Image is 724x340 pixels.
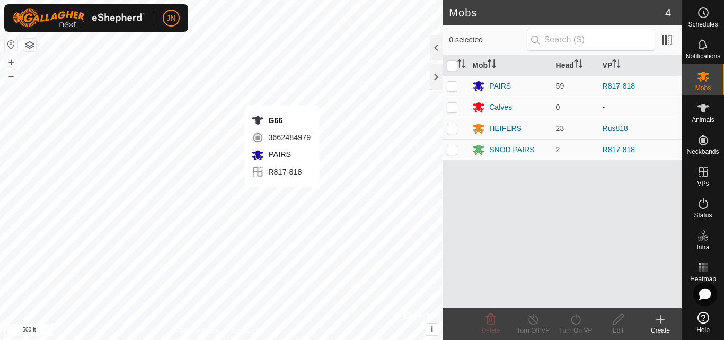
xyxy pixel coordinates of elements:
[690,276,716,282] span: Heatmap
[556,82,564,90] span: 59
[692,117,714,123] span: Animals
[695,85,711,91] span: Mobs
[13,8,145,28] img: Gallagher Logo
[482,327,500,334] span: Delete
[251,114,311,127] div: G66
[449,6,665,19] h2: Mobs
[251,165,311,178] div: R817-818
[489,102,512,113] div: Calves
[5,56,17,68] button: +
[489,144,534,155] div: SNOD PAIRS
[489,81,511,92] div: PAIRS
[556,124,564,133] span: 23
[682,308,724,337] a: Help
[23,39,36,51] button: Map Layers
[5,69,17,82] button: –
[426,324,438,335] button: i
[686,53,720,59] span: Notifications
[688,21,718,28] span: Schedules
[554,326,597,335] div: Turn On VP
[527,29,655,51] input: Search (S)
[266,150,291,159] span: PAIRS
[697,180,709,187] span: VPs
[598,97,682,118] td: -
[603,145,635,154] a: R817-818
[5,38,17,51] button: Reset Map
[696,327,710,333] span: Help
[512,326,554,335] div: Turn Off VP
[457,61,466,69] p-sorticon: Activate to sort
[232,326,263,336] a: Contact Us
[687,149,719,155] span: Neckbands
[449,34,526,46] span: 0 selected
[603,124,628,133] a: Rus818
[639,326,682,335] div: Create
[556,103,560,111] span: 0
[488,61,496,69] p-sorticon: Activate to sort
[574,61,582,69] p-sorticon: Activate to sort
[597,326,639,335] div: Edit
[489,123,522,134] div: HEIFERS
[180,326,219,336] a: Privacy Policy
[665,5,671,21] span: 4
[696,244,709,250] span: Infra
[598,55,682,76] th: VP
[468,55,551,76] th: Mob
[603,82,635,90] a: R817-818
[552,55,598,76] th: Head
[431,325,433,334] span: i
[694,212,712,219] span: Status
[556,145,560,154] span: 2
[166,13,175,24] span: JN
[251,131,311,144] div: 3662484979
[612,61,621,69] p-sorticon: Activate to sort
